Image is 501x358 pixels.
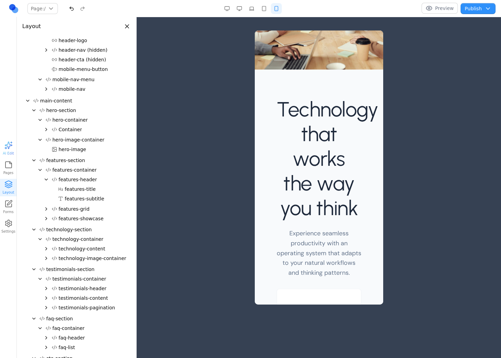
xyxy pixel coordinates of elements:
[422,3,458,14] button: Preview
[59,344,75,351] span: faq-list
[52,116,88,123] span: hero-container
[52,236,103,243] span: technology-container
[40,97,72,104] span: main-content
[49,303,131,312] button: testimonials-pagination
[43,345,49,350] button: Expand
[31,158,37,163] button: Collapse
[65,195,104,202] span: features-subtitle
[49,244,131,254] button: technology-content
[22,22,41,30] h3: Layout
[37,276,43,282] button: Collapse
[59,304,115,311] span: testimonials-pagination
[43,206,49,212] button: Expand
[46,266,95,273] span: testimonials-section
[37,77,43,82] button: Collapse
[43,177,49,182] button: Collapse
[43,216,49,221] button: Expand
[37,314,131,323] button: faq-section
[59,146,86,153] span: hero-image
[49,64,131,74] button: mobile-menu-button
[55,194,131,203] button: features-subtitle
[43,115,131,125] button: hero-container
[43,246,49,251] button: Expand
[59,334,85,341] span: faq-header
[43,335,49,341] button: Expand
[37,225,131,234] button: technology-section
[59,56,106,63] span: header-cta (hidden)
[259,3,270,14] button: Tablet
[49,145,131,154] button: hero-image
[49,55,131,64] button: header-cta (hidden)
[59,176,97,183] span: features-header
[123,23,131,30] button: Close panel
[46,315,73,322] span: faq-section
[49,343,131,352] button: faq-list
[52,76,95,83] span: mobile-nav-menu
[31,316,37,321] button: Collapse
[25,98,30,103] button: Collapse
[43,47,49,53] button: Expand
[46,107,76,114] span: hero-section
[49,214,131,223] button: features-showcase
[43,295,49,301] button: Expand
[43,75,131,84] button: mobile-nav-menu
[59,215,103,222] span: features-showcase
[43,274,131,284] button: testimonials-container
[59,285,107,292] span: testimonials-header
[37,106,131,115] button: hero-section
[3,151,14,156] span: AI Edit
[49,84,131,94] button: mobile-nav
[31,108,37,113] button: Collapse
[52,166,97,173] span: features-container
[43,286,49,291] button: Expand
[43,165,131,175] button: features-container
[55,184,131,194] button: features-title
[234,3,245,14] button: Desktop
[255,30,383,305] iframe: Preview
[43,86,49,92] button: Expand
[49,333,131,343] button: faq-header
[49,284,131,293] button: testimonials-header
[59,47,108,53] span: header-nav (hidden)
[52,325,85,332] span: faq-container
[49,204,131,214] button: features-grid
[52,136,104,143] span: hero-image-container
[59,295,108,301] span: testimonials-content
[246,3,257,14] button: Laptop
[37,156,131,165] button: features-section
[461,3,496,14] button: Publish
[43,323,131,333] button: faq-container
[37,325,43,331] button: Collapse
[59,86,85,92] span: mobile-nav
[49,36,131,45] button: header-logo
[52,275,106,282] span: testimonials-container
[30,96,131,106] button: main-content
[31,227,37,232] button: Collapse
[43,256,49,261] button: Expand
[37,117,43,123] button: Collapse
[65,186,96,193] span: features-title
[49,125,131,134] button: Container
[271,3,282,14] button: Mobile
[59,126,82,133] span: Container
[59,206,89,212] span: features-grid
[37,264,131,274] button: testimonials-section
[37,137,43,143] button: Collapse
[49,254,131,263] button: technology-image-container
[43,135,131,145] button: hero-image-container
[43,305,49,310] button: Expand
[31,267,37,272] button: Collapse
[37,167,43,173] button: Collapse
[222,3,233,14] button: Desktop Wide
[43,127,49,132] button: Expand
[46,157,85,164] span: features-section
[59,66,108,73] span: mobile-menu-button
[59,37,87,44] span: header-logo
[59,245,105,252] span: technology-content
[49,175,131,184] button: features-header
[43,234,131,244] button: technology-container
[27,3,58,14] button: Page:/
[49,45,131,55] button: header-nav (hidden)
